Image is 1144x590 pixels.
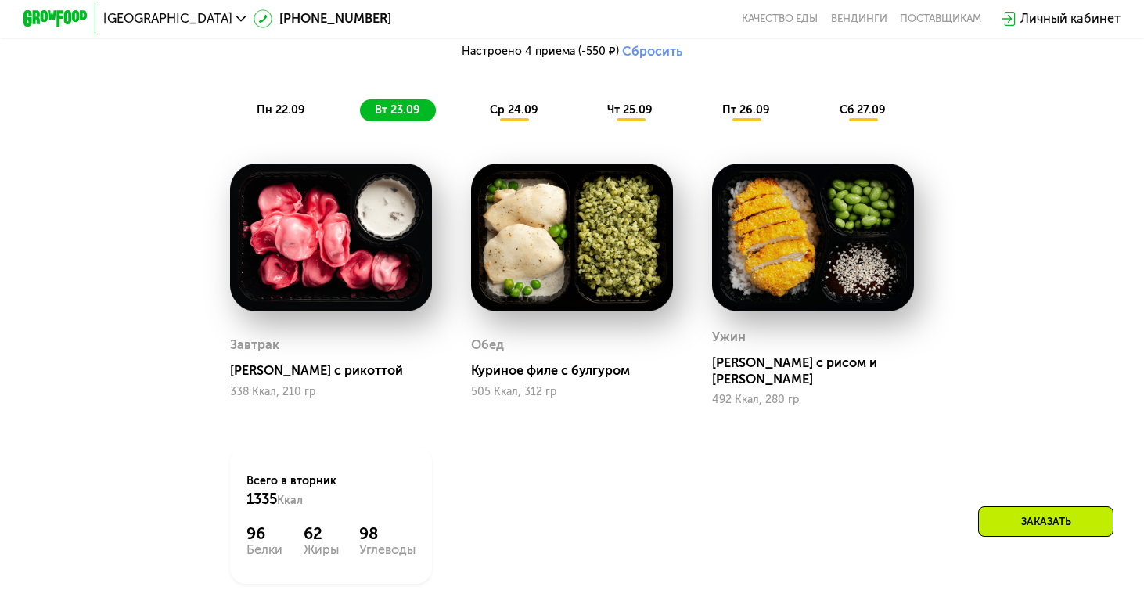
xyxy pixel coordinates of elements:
[359,544,416,556] div: Углеводы
[246,544,282,556] div: Белки
[103,13,232,25] span: [GEOGRAPHIC_DATA]
[622,44,682,59] button: Сбросить
[471,386,672,398] div: 505 Ккал, 312 гр
[712,355,926,387] div: [PERSON_NAME] с рисом и [PERSON_NAME]
[712,326,746,349] div: Ужин
[277,494,303,507] span: Ккал
[304,544,339,556] div: Жиры
[471,333,504,357] div: Обед
[246,491,277,508] span: 1335
[246,473,416,509] div: Всего в вторник
[230,333,279,357] div: Завтрак
[1020,9,1121,28] div: Личный кабинет
[978,506,1113,537] div: Заказать
[375,103,420,117] span: вт 23.09
[462,46,619,57] span: Настроено 4 приема (-550 ₽)
[254,9,390,28] a: [PHONE_NUMBER]
[722,103,770,117] span: пт 26.09
[230,386,431,398] div: 338 Ккал, 210 гр
[607,103,653,117] span: чт 25.09
[304,524,339,543] div: 62
[712,394,913,406] div: 492 Ккал, 280 гр
[900,13,981,25] div: поставщикам
[230,363,444,379] div: [PERSON_NAME] с рикоттой
[831,13,887,25] a: Вендинги
[257,103,305,117] span: пн 22.09
[840,103,886,117] span: сб 27.09
[359,524,416,543] div: 98
[471,363,685,379] div: Куриное филе с булгуром
[742,13,818,25] a: Качество еды
[490,103,538,117] span: ср 24.09
[246,524,282,543] div: 96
